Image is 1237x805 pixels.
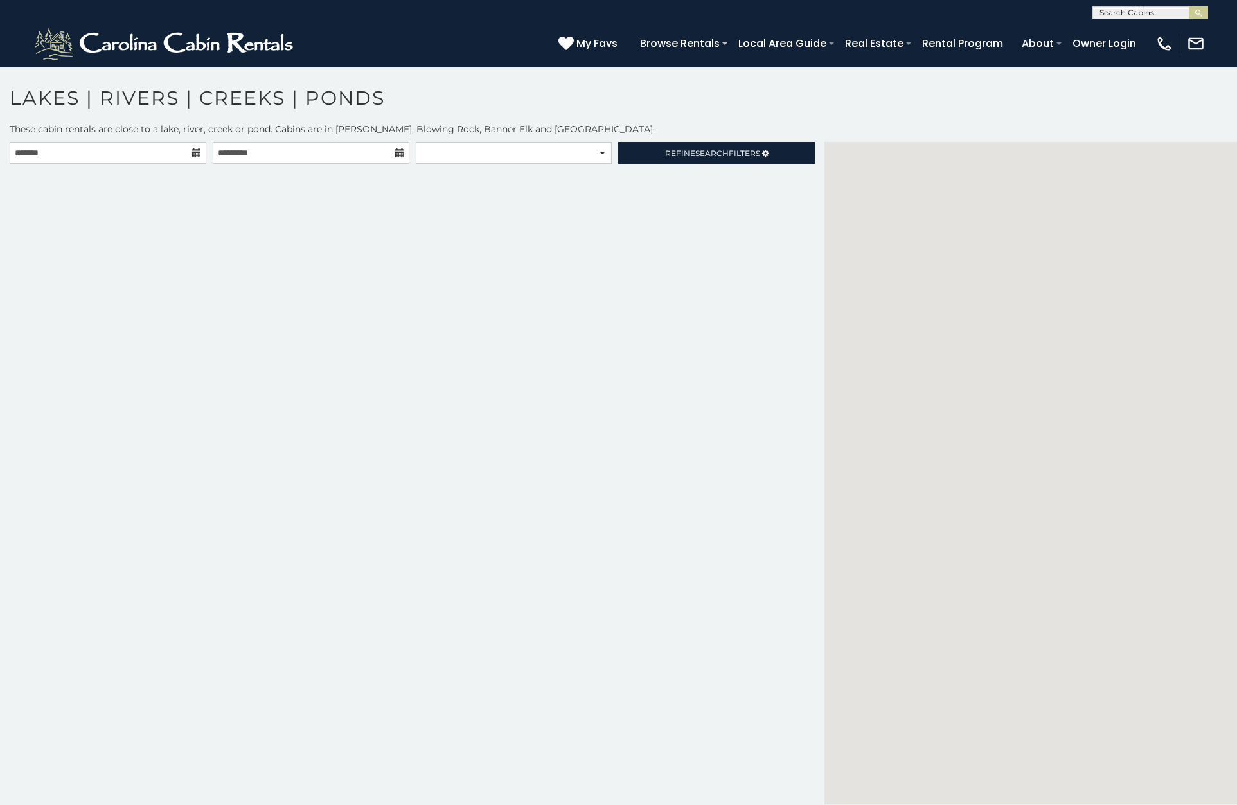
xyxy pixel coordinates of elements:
a: Browse Rentals [634,32,726,55]
img: phone-regular-white.png [1155,35,1173,53]
img: White-1-2.png [32,24,299,63]
img: mail-regular-white.png [1187,35,1205,53]
a: Local Area Guide [732,32,833,55]
span: My Favs [576,35,618,51]
a: My Favs [558,35,621,52]
span: Refine Filters [665,148,760,158]
a: Real Estate [839,32,910,55]
a: RefineSearchFilters [618,142,815,164]
a: Owner Login [1066,32,1143,55]
a: About [1015,32,1060,55]
a: Rental Program [916,32,1010,55]
span: Search [695,148,729,158]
